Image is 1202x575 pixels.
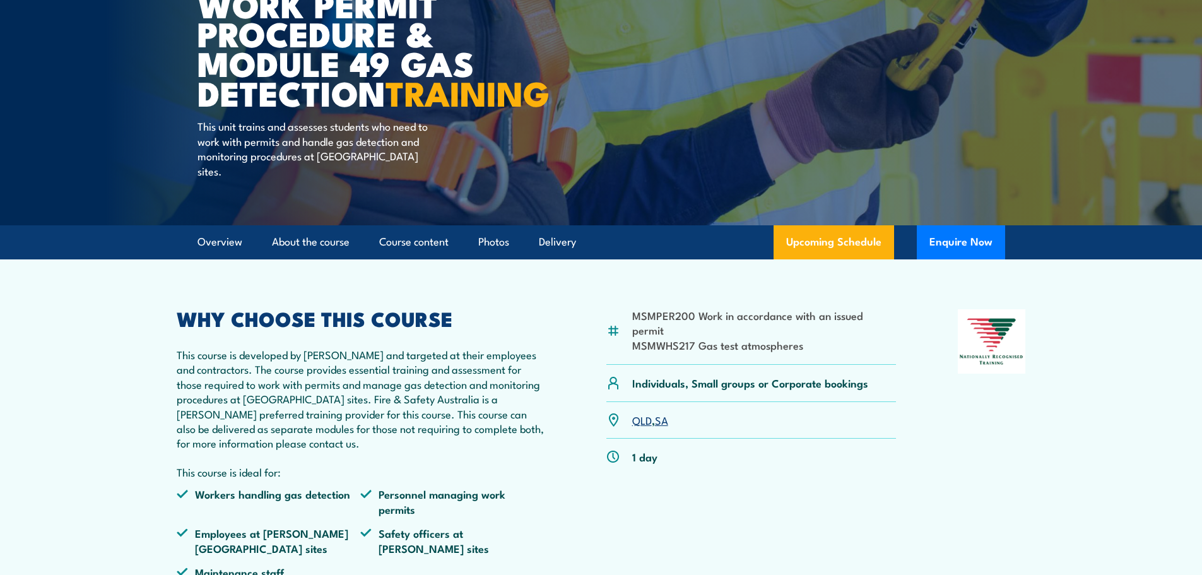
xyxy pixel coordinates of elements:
[917,225,1005,259] button: Enquire Now
[655,412,668,427] a: SA
[177,526,361,555] li: Employees at [PERSON_NAME][GEOGRAPHIC_DATA] sites
[386,66,550,118] strong: TRAINING
[632,376,868,390] p: Individuals, Small groups or Corporate bookings
[774,225,894,259] a: Upcoming Schedule
[360,487,545,516] li: Personnel managing work permits
[177,347,545,451] p: This course is developed by [PERSON_NAME] and targeted at their employees and contractors. The co...
[272,225,350,259] a: About the course
[197,225,242,259] a: Overview
[632,413,668,427] p: ,
[478,225,509,259] a: Photos
[177,487,361,516] li: Workers handling gas detection
[632,412,652,427] a: QLD
[539,225,576,259] a: Delivery
[360,526,545,555] li: Safety officers at [PERSON_NAME] sites
[632,449,657,464] p: 1 day
[379,225,449,259] a: Course content
[632,338,897,352] li: MSMWHS217 Gas test atmospheres
[958,309,1026,374] img: Nationally Recognised Training logo.
[632,308,897,338] li: MSMPER200 Work in accordance with an issued permit
[177,465,545,479] p: This course is ideal for:
[197,119,428,178] p: This unit trains and assesses students who need to work with permits and handle gas detection and...
[177,309,545,327] h2: WHY CHOOSE THIS COURSE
